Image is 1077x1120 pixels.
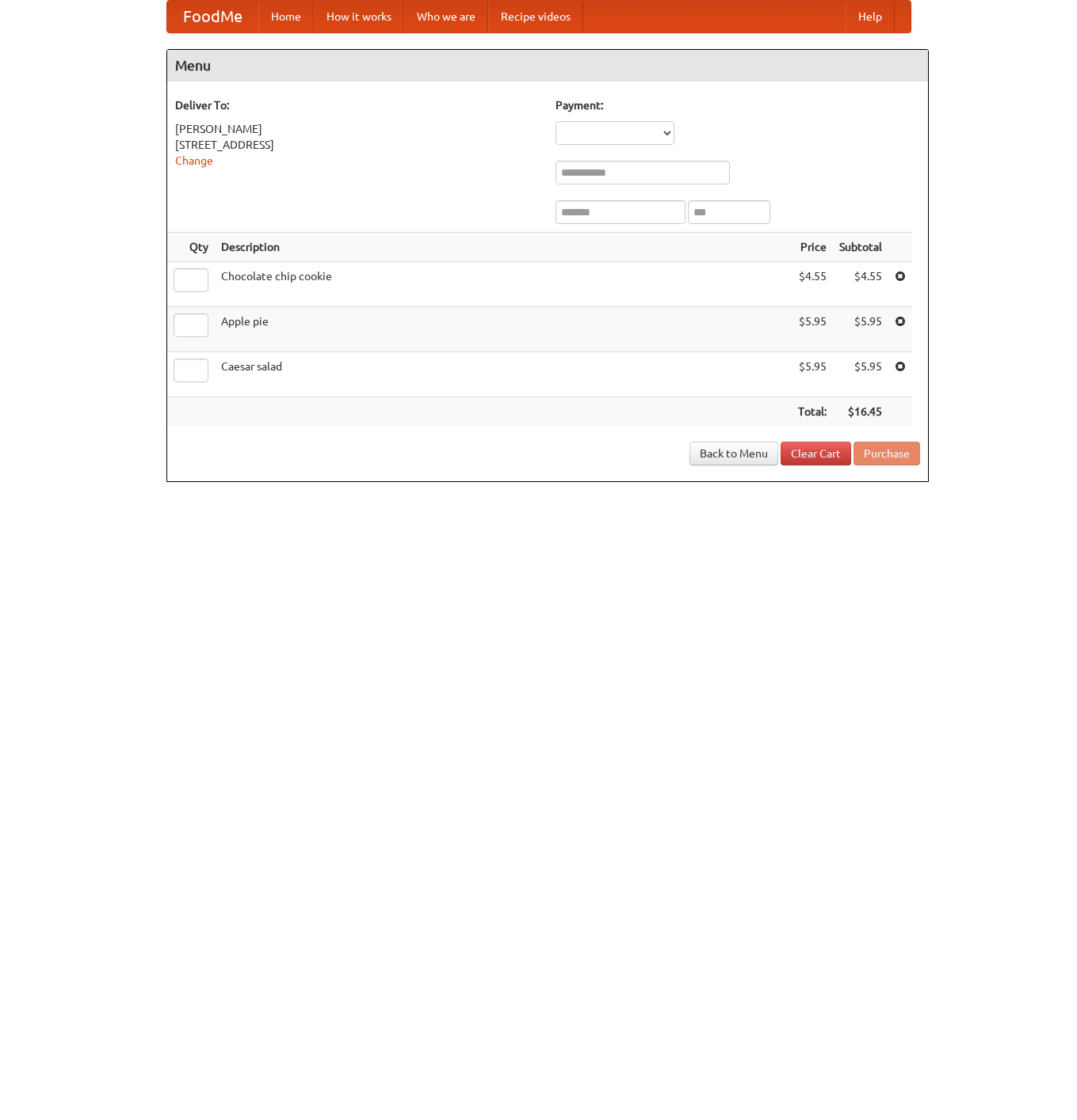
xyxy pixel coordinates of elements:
[556,97,920,113] h5: Payment:
[215,307,792,352] td: Apple pie
[833,262,888,307] td: $4.55
[833,233,888,262] th: Subtotal
[854,442,920,465] button: Purchase
[781,442,851,465] a: Clear Cart
[833,352,888,397] td: $5.95
[833,397,888,427] th: $16.45
[215,233,792,262] th: Description
[792,307,833,352] td: $5.95
[175,137,540,153] div: [STREET_ADDRESS]
[175,121,540,137] div: [PERSON_NAME]
[215,262,792,307] td: Chocolate chip cookie
[792,262,833,307] td: $4.55
[488,1,583,32] a: Recipe videos
[846,1,895,32] a: Help
[167,233,215,262] th: Qty
[258,1,314,32] a: Home
[175,154,213,167] a: Change
[215,352,792,397] td: Caesar salad
[314,1,404,32] a: How it works
[167,50,928,82] h4: Menu
[792,352,833,397] td: $5.95
[167,1,258,32] a: FoodMe
[175,97,540,113] h5: Deliver To:
[792,397,833,427] th: Total:
[404,1,488,32] a: Who we are
[689,442,778,465] a: Back to Menu
[792,233,833,262] th: Price
[833,307,888,352] td: $5.95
